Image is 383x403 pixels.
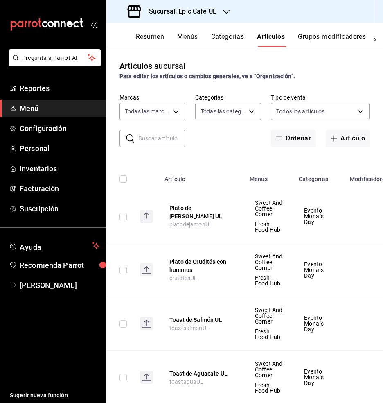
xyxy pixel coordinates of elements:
[10,391,99,400] span: Sugerir nueva función
[136,33,164,47] button: Resumen
[20,103,99,114] span: Menú
[119,73,295,79] strong: Para editar los artículos o cambios generales, ve a “Organización”.
[326,130,370,147] button: Artículo
[255,361,284,378] span: Sweet And Coffee Corner
[142,7,216,16] h3: Sucursal: Epic Café UL
[6,59,101,68] a: Pregunta a Parrot AI
[169,369,235,378] button: edit-product-location
[304,369,335,386] span: Evento Mona´s Day
[136,33,367,47] div: navigation tabs
[304,208,335,225] span: Evento Mona´s Day
[22,54,88,62] span: Pregunta a Parrot AI
[169,378,204,385] span: toastaguaUL
[169,204,235,220] button: edit-product-location
[177,33,198,47] button: Menús
[304,315,335,332] span: Evento Mona´s Day
[90,21,97,28] button: open_drawer_menu
[298,33,366,47] button: Grupos modificadores
[20,241,89,251] span: Ayuda
[271,95,370,100] label: Tipo de venta
[211,33,244,47] button: Categorías
[169,325,210,331] span: toastsalmonUL
[201,107,246,115] span: Todas las categorías, Sin categoría
[160,163,245,190] th: Artículo
[255,307,284,324] span: Sweet And Coffee Corner
[9,49,101,66] button: Pregunta a Parrot AI
[169,258,235,274] button: edit-product-location
[119,95,185,100] label: Marcas
[20,203,99,214] span: Suscripción
[169,316,235,324] button: edit-product-location
[195,95,261,100] label: Categorías
[276,107,325,115] span: Todos los artículos
[169,221,212,228] span: platodejamonUL
[255,221,284,233] span: Fresh Food Hub
[169,275,198,281] span: cruidtesUL
[138,130,185,147] input: Buscar artículo
[255,275,284,286] span: Fresh Food Hub
[20,163,99,174] span: Inventarios
[304,261,335,278] span: Evento Mona´s Day
[20,123,99,134] span: Configuración
[271,130,316,147] button: Ordenar
[255,200,284,217] span: Sweet And Coffee Corner
[119,60,185,72] div: Artículos sucursal
[20,83,99,94] span: Reportes
[245,163,294,190] th: Menús
[125,107,170,115] span: Todas las marcas, Sin marca
[255,382,284,394] span: Fresh Food Hub
[20,260,99,271] span: Recomienda Parrot
[257,33,285,47] button: Artículos
[20,280,99,291] span: [PERSON_NAME]
[294,163,345,190] th: Categorías
[255,328,284,340] span: Fresh Food Hub
[255,254,284,271] span: Sweet And Coffee Corner
[20,183,99,194] span: Facturación
[20,143,99,154] span: Personal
